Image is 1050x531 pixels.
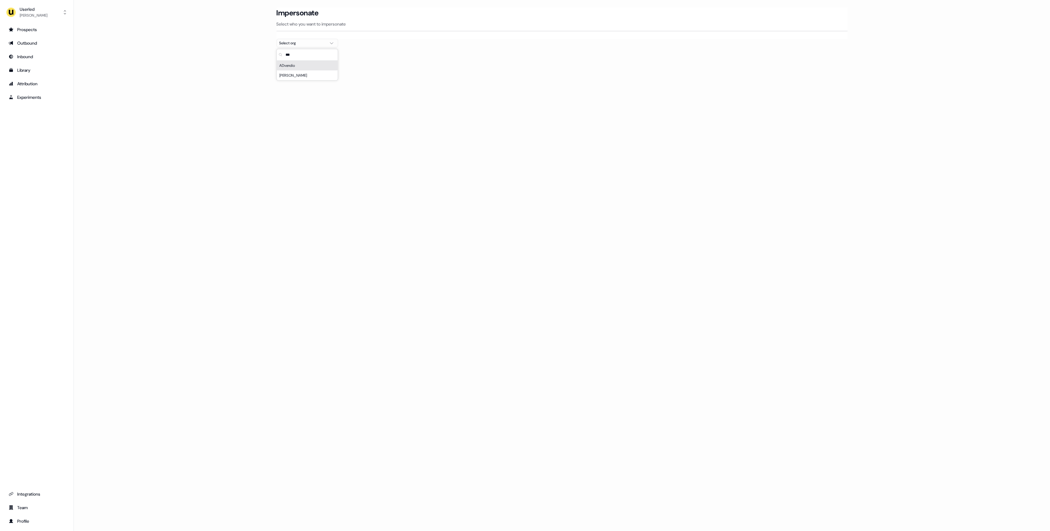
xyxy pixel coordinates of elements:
div: Suggestions [277,61,338,80]
a: Go to Inbound [5,52,69,62]
p: Select who you want to impersonate [277,21,848,27]
a: Go to integrations [5,489,69,499]
div: Team [9,505,65,511]
a: Go to team [5,503,69,513]
a: Go to templates [5,65,69,75]
div: Prospects [9,26,65,33]
div: Library [9,67,65,73]
div: [PERSON_NAME] [277,70,338,80]
a: Go to outbound experience [5,38,69,48]
button: Select org [277,39,338,47]
a: Go to prospects [5,25,69,34]
div: Select org [279,40,325,46]
div: Experiments [9,94,65,100]
div: Attribution [9,81,65,87]
a: Go to experiments [5,92,69,102]
button: Userled[PERSON_NAME] [5,5,69,20]
div: Userled [20,6,47,12]
div: ADvendio [277,61,338,70]
a: Go to profile [5,516,69,526]
a: Go to attribution [5,79,69,89]
div: Integrations [9,491,65,497]
div: [PERSON_NAME] [20,12,47,18]
h3: Impersonate [277,8,319,18]
div: Outbound [9,40,65,46]
div: Inbound [9,54,65,60]
div: Profile [9,518,65,524]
